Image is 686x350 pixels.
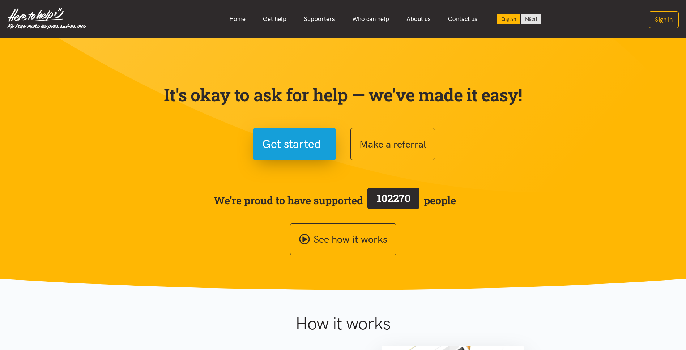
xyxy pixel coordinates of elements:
a: Get help [254,11,295,27]
a: Who can help [344,11,398,27]
a: Home [221,11,254,27]
button: Make a referral [350,128,435,160]
div: Current language [497,14,521,24]
h1: How it works [225,313,461,334]
a: About us [398,11,439,27]
img: Home [7,8,86,30]
span: We’re proud to have supported people [214,186,456,214]
a: Supporters [295,11,344,27]
a: 102270 [363,186,424,214]
button: Get started [253,128,336,160]
span: Get started [262,135,321,153]
span: 102270 [377,191,410,205]
a: Switch to Te Reo Māori [521,14,541,24]
div: Language toggle [497,14,542,24]
a: See how it works [290,223,396,256]
button: Sign in [649,11,679,28]
p: It's okay to ask for help — we've made it easy! [162,84,524,105]
a: Contact us [439,11,486,27]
